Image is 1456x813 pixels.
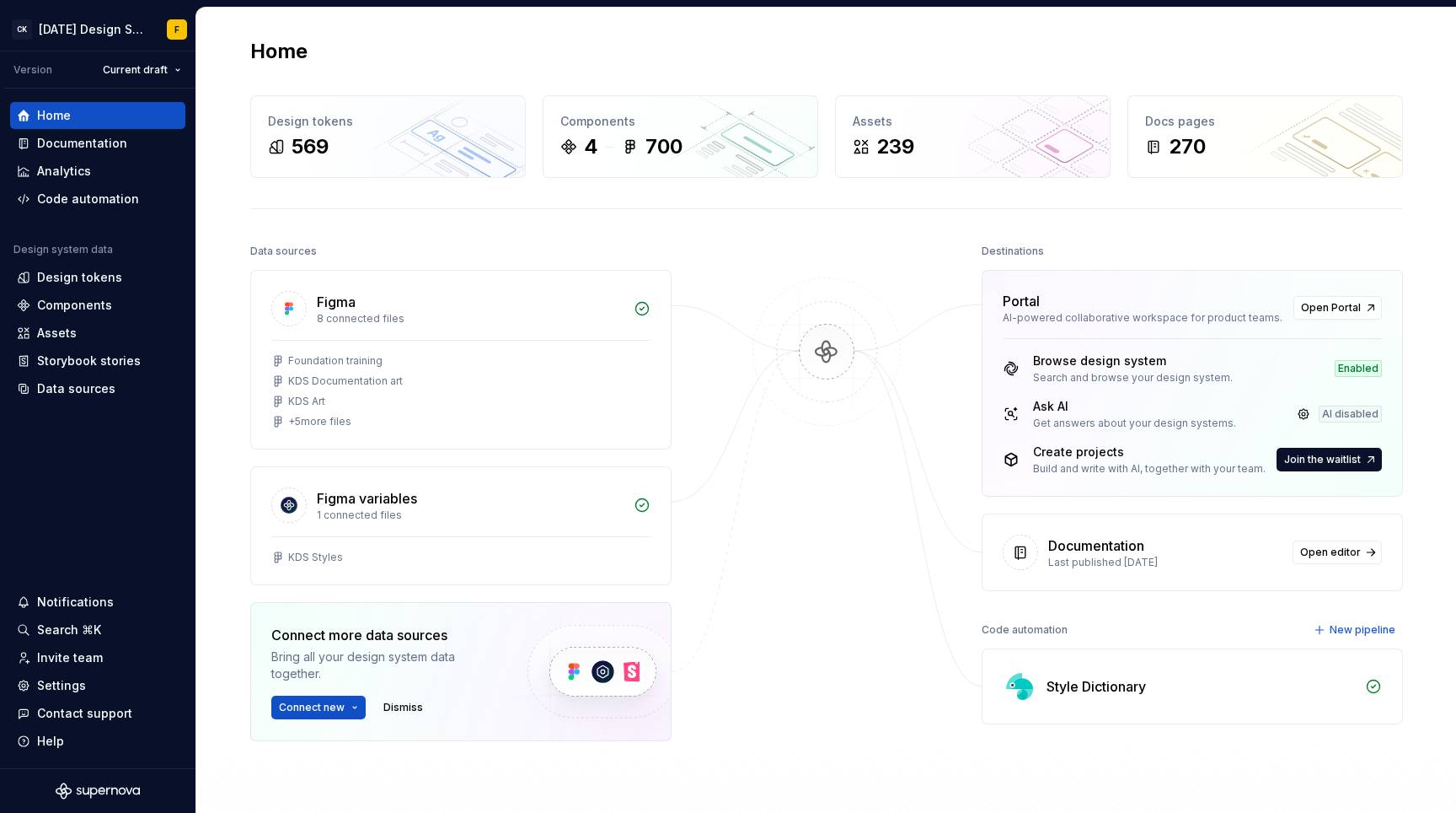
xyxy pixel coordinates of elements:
[37,594,114,611] div: Notifications
[1330,623,1395,637] span: New pipeline
[37,353,141,369] div: Storybook stories
[288,415,351,428] div: + 5 more files
[560,113,800,130] div: Components
[13,63,52,77] div: Version
[12,19,32,40] div: CK
[584,133,598,160] div: 4
[271,625,499,645] div: Connect more data sources
[288,551,343,564] div: KDS Styles
[10,158,185,185] a: Analytics
[1033,353,1233,369] div: Browse design system
[10,589,185,616] button: Notifications
[876,133,914,160] div: 239
[1293,541,1382,564] a: Open editor
[1048,536,1144,556] div: Documentation
[10,347,185,374] a: Storybook stories
[1301,301,1361,315] span: Open Portal
[95,58,189,82] button: Current draft
[1033,444,1266,460] div: Create projects
[37,733,64,750] div: Help
[37,380,115,397] div: Data sources
[1169,133,1206,160] div: 270
[268,113,508,130] div: Design tokens
[543,95,818,178] a: Components4700
[1046,676,1146,697] div: Style Dictionary
[1033,398,1236,415] div: Ask AI
[1003,311,1283,325] div: AI-powered collaborative workspace for product teams.
[383,701,423,714] span: Dismiss
[10,700,185,727] button: Contact support
[10,320,185,347] a: Assets
[37,325,77,342] div: Assets
[174,23,179,36] div: F
[250,95,526,178] a: Design tokens569
[56,783,140,800] svg: Supernova Logo
[10,728,185,755] button: Help
[1033,417,1236,430] div: Get answers about your design systems.
[1277,448,1382,471] button: Join the waitlist
[317,312,624,326] div: 8 connected files
[37,297,112,314] div: Components
[250,270,672,450] a: Figma8 connected filesFoundation trainingKDS Documentation artKDS Art+5more files
[103,63,168,77] span: Current draft
[10,616,185,643] button: Search ⌘K
[835,95,1111,178] a: Assets239
[250,240,317,263] div: Data sources
[1293,296,1382,320] a: Open Portal
[37,705,132,722] div: Contact support
[37,269,122,286] div: Design tokens
[1127,95,1403,178] a: Docs pages270
[1309,618,1403,642] button: New pipeline
[317,509,624,522] div: 1 connected files
[3,11,192,47] button: CK[DATE] Design SystemF
[376,696,431,719] button: Dismiss
[271,649,499,682] div: Bring all your design system data together.
[250,466,672,585] a: Figma variables1 connected filesKDS Styles
[37,191,139,207] div: Code automation
[1335,360,1382,377] div: Enabled
[37,135,127,152] div: Documentation
[10,186,185,213] a: Code automation
[1033,462,1266,476] div: Build and write with AI, together with your team.
[982,618,1068,642] div: Code automation
[37,163,91,180] div: Analytics
[279,701,345,714] span: Connect new
[37,649,103,666] div: Invite team
[853,113,1093,130] div: Assets
[982,240,1044,263] div: Destinations
[292,133,329,160] div: 569
[37,622,101,638] div: Search ⌘K
[13,243,113,256] div: Design system data
[1284,453,1361,466] span: Join the waitlist
[1300,546,1361,559] span: Open editor
[10,292,185,319] a: Components
[1048,556,1282,569] div: Last published [DATE]
[37,107,71,124] div: Home
[1033,371,1233,385] div: Search and browse your design system.
[288,374,403,388] div: KDS Documentation art
[1319,406,1382,423] div: AI disabled
[317,488,417,509] div: Figma variables
[39,21,147,38] div: [DATE] Design System
[1145,113,1385,130] div: Docs pages
[10,644,185,671] a: Invite team
[10,130,185,157] a: Documentation
[271,696,366,719] button: Connect new
[37,677,86,694] div: Settings
[10,672,185,699] a: Settings
[10,264,185,291] a: Design tokens
[317,292,356,312] div: Figma
[1003,291,1040,311] div: Portal
[645,133,682,160] div: 700
[250,38,308,65] h2: Home
[10,375,185,402] a: Data sources
[10,102,185,129] a: Home
[288,354,383,368] div: Foundation training
[288,395,325,408] div: KDS Art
